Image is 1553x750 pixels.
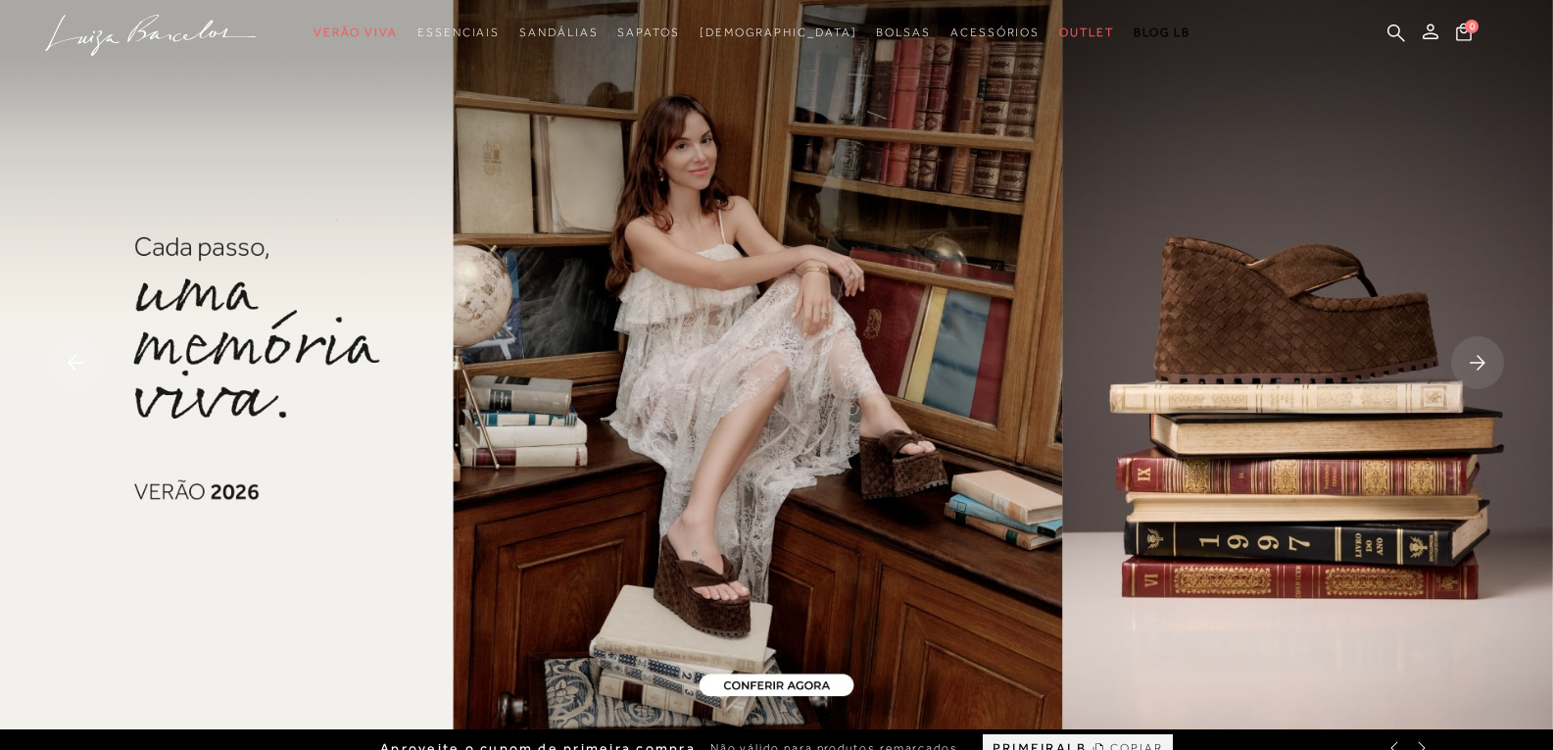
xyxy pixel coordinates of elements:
[519,25,598,39] span: Sandálias
[950,15,1040,51] a: categoryNavScreenReaderText
[314,15,398,51] a: categoryNavScreenReaderText
[314,25,398,39] span: Verão Viva
[1134,15,1190,51] a: BLOG LB
[700,15,857,51] a: noSubCategoriesText
[1059,15,1114,51] a: categoryNavScreenReaderText
[1059,25,1114,39] span: Outlet
[617,15,679,51] a: categoryNavScreenReaderText
[950,25,1040,39] span: Acessórios
[617,25,679,39] span: Sapatos
[876,25,931,39] span: Bolsas
[1134,25,1190,39] span: BLOG LB
[417,15,500,51] a: categoryNavScreenReaderText
[876,15,931,51] a: categoryNavScreenReaderText
[1465,20,1479,33] span: 0
[1450,22,1478,48] button: 0
[519,15,598,51] a: categoryNavScreenReaderText
[417,25,500,39] span: Essenciais
[700,25,857,39] span: [DEMOGRAPHIC_DATA]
